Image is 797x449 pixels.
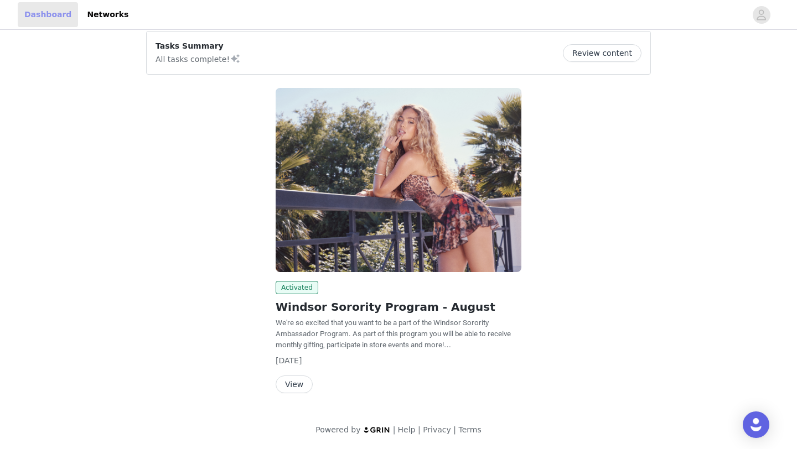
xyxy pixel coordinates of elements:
p: All tasks complete! [156,52,241,65]
p: Tasks Summary [156,40,241,52]
span: [DATE] [276,356,302,365]
a: Dashboard [18,2,78,27]
a: Privacy [423,425,451,434]
span: | [418,425,421,434]
a: Help [398,425,416,434]
div: avatar [756,6,767,24]
h2: Windsor Sorority Program - August [276,299,521,315]
button: View [276,375,313,393]
button: Review content [563,44,641,62]
img: logo [363,426,391,434]
span: | [393,425,396,434]
div: Open Intercom Messenger [743,411,769,438]
a: Networks [80,2,135,27]
span: We're so excited that you want to be a part of the Windsor Sorority Ambassador Program. As part o... [276,319,511,349]
span: Activated [276,281,318,294]
img: Windsor [276,88,521,272]
span: Powered by [315,425,360,434]
span: | [453,425,456,434]
a: Terms [458,425,481,434]
a: View [276,380,313,389]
